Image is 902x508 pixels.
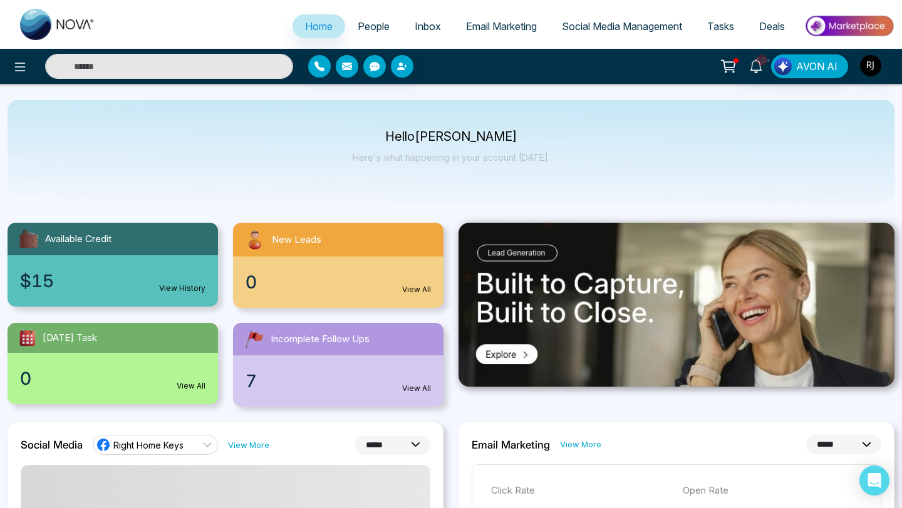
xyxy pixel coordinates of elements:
[756,54,767,66] span: 10+
[747,14,797,38] a: Deals
[741,54,771,76] a: 10+
[345,14,402,38] a: People
[859,465,889,495] div: Open Intercom Messenger
[305,20,333,33] span: Home
[683,484,862,498] p: Open Rate
[353,131,550,142] p: Hello [PERSON_NAME]
[466,20,537,33] span: Email Marketing
[20,268,54,294] span: $15
[243,228,267,251] img: newLeads.svg
[246,269,257,295] span: 0
[43,331,97,345] span: [DATE] Task
[695,14,747,38] a: Tasks
[113,439,184,451] span: Right Home Keys
[402,14,454,38] a: Inbox
[45,232,111,246] span: Available Credit
[272,233,321,247] span: New Leads
[246,368,257,394] span: 7
[771,54,848,78] button: AVON AI
[402,284,431,295] a: View All
[459,223,894,387] img: .
[860,55,881,76] img: User Avatar
[21,439,83,451] h2: Social Media
[353,152,550,163] p: Here's what happening in your account [DATE].
[759,20,785,33] span: Deals
[18,328,38,348] img: todayTask.svg
[562,20,682,33] span: Social Media Management
[774,58,792,75] img: Lead Flow
[228,439,269,451] a: View More
[177,380,205,392] a: View All
[472,439,550,451] h2: Email Marketing
[549,14,695,38] a: Social Media Management
[159,283,205,294] a: View History
[454,14,549,38] a: Email Marketing
[293,14,345,38] a: Home
[20,365,31,392] span: 0
[243,328,266,350] img: followUps.svg
[707,20,734,33] span: Tasks
[18,228,40,250] img: availableCredit.svg
[358,20,390,33] span: People
[225,323,451,407] a: Incomplete Follow Ups7View All
[402,383,431,394] a: View All
[560,439,601,450] a: View More
[491,484,670,498] p: Click Rate
[804,12,894,40] img: Market-place.gif
[225,223,451,308] a: New Leads0View All
[271,332,370,347] span: Incomplete Follow Ups
[20,9,95,40] img: Nova CRM Logo
[796,59,837,74] span: AVON AI
[415,20,441,33] span: Inbox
